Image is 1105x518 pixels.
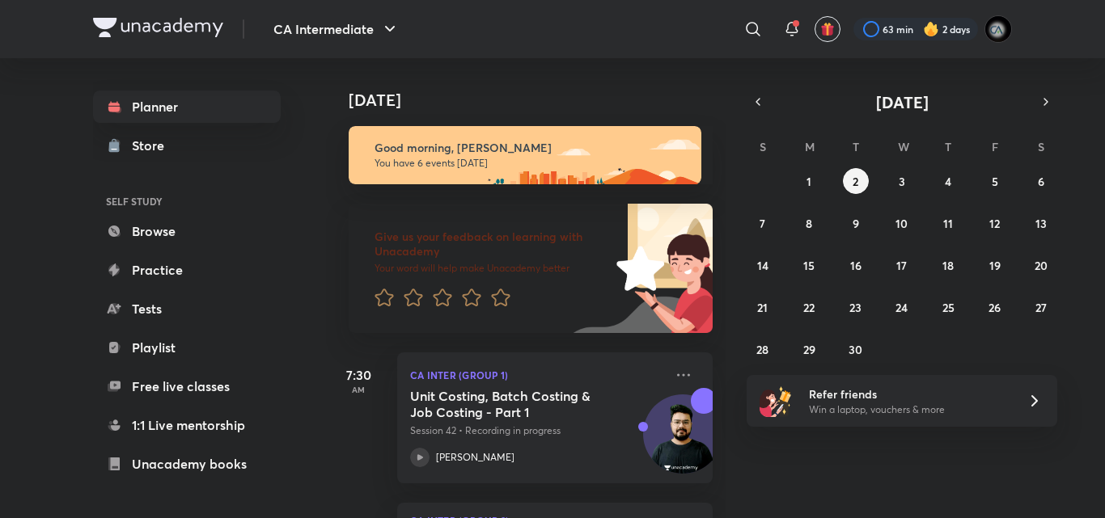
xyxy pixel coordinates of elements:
abbr: September 11, 2025 [943,216,953,231]
abbr: September 3, 2025 [899,174,905,189]
div: Store [132,136,174,155]
abbr: September 21, 2025 [757,300,768,315]
abbr: September 8, 2025 [806,216,812,231]
img: Company Logo [93,18,223,37]
abbr: September 5, 2025 [992,174,998,189]
abbr: September 22, 2025 [803,300,815,315]
abbr: September 19, 2025 [989,258,1001,273]
abbr: September 25, 2025 [942,300,955,315]
button: September 3, 2025 [889,168,915,194]
abbr: September 9, 2025 [853,216,859,231]
abbr: Sunday [760,139,766,154]
abbr: September 1, 2025 [807,174,811,189]
h6: Good morning, [PERSON_NAME] [375,141,687,155]
a: Company Logo [93,18,223,41]
a: 1:1 Live mentorship [93,409,281,441]
button: September 5, 2025 [982,168,1008,194]
abbr: September 27, 2025 [1035,300,1047,315]
button: September 21, 2025 [750,294,776,320]
button: September 26, 2025 [982,294,1008,320]
button: September 24, 2025 [889,294,915,320]
span: [DATE] [876,91,929,113]
abbr: September 18, 2025 [942,258,954,273]
p: AM [326,385,391,394]
button: September 25, 2025 [935,294,961,320]
abbr: September 15, 2025 [803,258,815,273]
abbr: September 12, 2025 [989,216,1000,231]
h6: SELF STUDY [93,187,281,215]
button: September 14, 2025 [750,252,776,278]
button: September 6, 2025 [1028,168,1054,194]
p: CA Inter (Group 1) [410,365,664,385]
img: feedback_image [561,204,713,333]
button: September 9, 2025 [843,210,869,236]
button: avatar [815,16,840,42]
abbr: September 14, 2025 [757,258,768,273]
button: September 27, 2025 [1028,294,1054,320]
button: September 17, 2025 [889,252,915,278]
abbr: Tuesday [853,139,859,154]
button: September 30, 2025 [843,336,869,362]
button: September 16, 2025 [843,252,869,278]
img: Avatar [644,403,722,481]
p: [PERSON_NAME] [436,450,514,465]
p: Your word will help make Unacademy better [375,262,611,275]
abbr: September 6, 2025 [1038,174,1044,189]
button: September 2, 2025 [843,168,869,194]
abbr: Friday [992,139,998,154]
p: Session 42 • Recording in progress [410,423,664,438]
button: September 8, 2025 [796,210,822,236]
abbr: September 7, 2025 [760,216,765,231]
button: September 11, 2025 [935,210,961,236]
button: September 19, 2025 [982,252,1008,278]
img: avatar [820,22,835,36]
abbr: September 26, 2025 [989,300,1001,315]
abbr: Thursday [945,139,951,154]
abbr: September 24, 2025 [895,300,908,315]
h5: Unit Costing, Batch Costing & Job Costing - Part 1 [410,388,612,420]
button: [DATE] [769,91,1035,113]
a: Tests [93,293,281,325]
button: September 18, 2025 [935,252,961,278]
abbr: September 28, 2025 [756,342,768,357]
h6: Refer friends [809,385,1008,402]
button: September 13, 2025 [1028,210,1054,236]
a: Playlist [93,331,281,364]
button: September 15, 2025 [796,252,822,278]
button: September 28, 2025 [750,336,776,362]
h4: [DATE] [349,91,729,110]
a: Unacademy books [93,448,281,480]
img: streak [923,21,939,37]
abbr: September 23, 2025 [849,300,862,315]
button: September 20, 2025 [1028,252,1054,278]
button: September 22, 2025 [796,294,822,320]
button: CA Intermediate [264,13,409,45]
img: morning [349,126,701,184]
abbr: September 17, 2025 [896,258,907,273]
button: September 12, 2025 [982,210,1008,236]
abbr: September 30, 2025 [849,342,862,357]
button: September 4, 2025 [935,168,961,194]
a: Planner [93,91,281,123]
img: poojita Agrawal [984,15,1012,43]
button: September 29, 2025 [796,336,822,362]
img: referral [760,385,792,417]
h6: Give us your feedback on learning with Unacademy [375,230,611,259]
abbr: Wednesday [898,139,909,154]
button: September 10, 2025 [889,210,915,236]
a: Browse [93,215,281,247]
abbr: September 10, 2025 [895,216,908,231]
abbr: September 4, 2025 [945,174,951,189]
abbr: September 16, 2025 [850,258,862,273]
a: Practice [93,254,281,286]
abbr: September 13, 2025 [1035,216,1047,231]
button: September 1, 2025 [796,168,822,194]
abbr: September 29, 2025 [803,342,815,357]
p: Win a laptop, vouchers & more [809,402,1008,417]
abbr: September 2, 2025 [853,174,858,189]
p: You have 6 events [DATE] [375,157,687,170]
button: September 7, 2025 [750,210,776,236]
a: Store [93,129,281,162]
abbr: Saturday [1038,139,1044,154]
abbr: September 20, 2025 [1035,258,1048,273]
